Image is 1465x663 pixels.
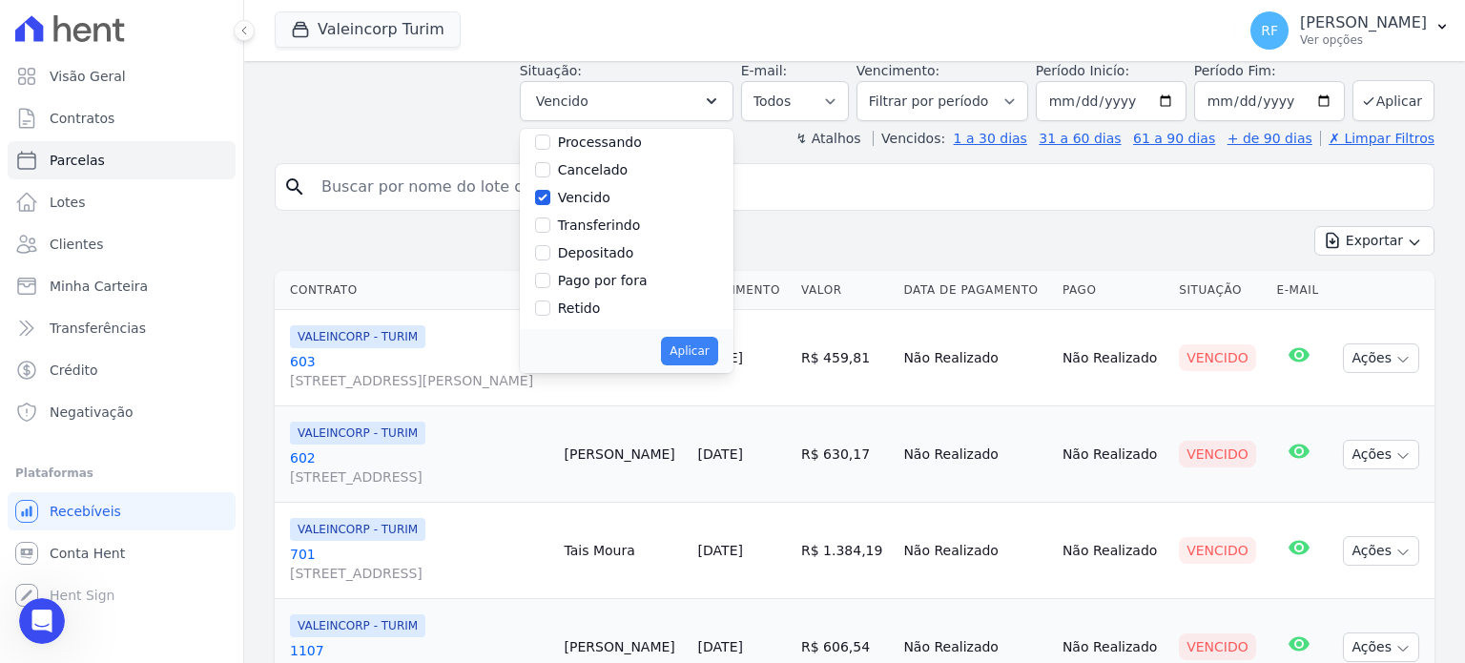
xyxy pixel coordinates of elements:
[520,81,733,121] button: Vencido
[8,492,236,530] a: Recebíveis
[15,135,366,235] div: Rafaela diz…
[1179,537,1256,564] div: Vencido
[50,193,86,212] span: Lotes
[1269,271,1330,310] th: E-mail
[50,319,146,338] span: Transferências
[1055,310,1171,406] td: Não Realizado
[290,352,549,390] a: 603[STREET_ADDRESS][PERSON_NAME]
[93,24,260,43] p: Ativo(a) nos últimos 15min
[661,337,717,365] button: Aplicar
[8,57,236,95] a: Visão Geral
[1228,131,1312,146] a: + de 90 dias
[54,10,85,41] img: Profile image for Adriane
[310,168,1426,206] input: Buscar por nome do lote ou do cliente
[691,271,794,310] th: Vencimento
[50,403,134,422] span: Negativação
[1036,63,1129,78] label: Período Inicío:
[1171,271,1269,310] th: Situação
[558,135,642,150] label: Processando
[253,104,351,123] div: Oii, tudo bem?
[873,131,945,146] label: Vencidos:
[558,162,628,177] label: Cancelado
[794,406,896,503] td: R$ 630,17
[290,371,549,390] span: [STREET_ADDRESS][PERSON_NAME]
[8,225,236,263] a: Clientes
[1194,61,1345,81] label: Período Fim:
[1320,131,1434,146] a: ✗ Limpar Filtros
[50,502,121,521] span: Recebíveis
[795,131,860,146] label: ↯ Atalhos
[69,135,366,233] div: Segui o passo a passo para conseguir alterar o valor do boleto, porém quando vou alterar o valor,...
[290,518,425,541] span: VALEINCORP - TURIM
[558,190,610,205] label: Vencido
[15,462,228,485] div: Plataformas
[8,267,236,305] a: Minha Carteira
[1055,271,1171,310] th: Pago
[15,443,313,531] div: [PERSON_NAME], tudo bem?Qual o contrato e nome do cliente por favor?
[557,503,691,599] td: Tais Moura
[8,309,236,347] a: Transferências
[557,406,691,503] td: [PERSON_NAME]
[15,236,366,443] div: Rafaela diz…
[290,545,549,583] a: 701[STREET_ADDRESS]
[8,99,236,137] a: Contratos
[12,8,49,44] button: go back
[1179,441,1256,467] div: Vencido
[15,443,366,566] div: Adriane diz…
[50,544,125,563] span: Conta Hent
[741,63,788,78] label: E-mail:
[1179,344,1256,371] div: Vencido
[1039,131,1121,146] a: 31 a 60 dias
[896,503,1054,599] td: Não Realizado
[290,448,549,487] a: 602[STREET_ADDRESS]
[1055,503,1171,599] td: Não Realizado
[1343,440,1419,469] button: Ações
[50,67,126,86] span: Visão Geral
[19,598,65,644] iframe: Intercom live chat
[1235,4,1465,57] button: RF [PERSON_NAME] Ver opções
[16,477,365,509] textarea: Envie uma mensagem...
[30,517,45,532] button: Selecionador de Emoji
[275,271,557,310] th: Contrato
[1055,406,1171,503] td: Não Realizado
[954,131,1027,146] a: 1 a 30 dias
[794,503,896,599] td: R$ 1.384,19
[794,271,896,310] th: Valor
[283,176,306,198] i: search
[520,63,582,78] label: Situação:
[290,325,425,348] span: VALEINCORP - TURIM
[1133,131,1215,146] a: 61 a 90 dias
[698,446,743,462] a: [DATE]
[794,310,896,406] td: R$ 459,81
[1343,536,1419,566] button: Ações
[698,639,743,654] a: [DATE]
[558,218,641,233] label: Transferindo
[84,147,351,221] div: Segui o passo a passo para conseguir alterar o valor do boleto, porém quando vou alterar o valor,...
[8,351,236,389] a: Crédito
[1179,633,1256,660] div: Vencido
[31,454,298,473] div: [PERSON_NAME], tudo bem?
[8,141,236,179] a: Parcelas
[290,467,549,487] span: [STREET_ADDRESS]
[536,90,588,113] span: Vencido
[896,406,1054,503] td: Não Realizado
[558,300,601,316] label: Retido
[1300,13,1427,32] p: [PERSON_NAME]
[1343,632,1419,662] button: Ações
[50,277,148,296] span: Minha Carteira
[1343,343,1419,373] button: Ações
[15,67,366,93] div: [DATE]
[698,543,743,558] a: [DATE]
[299,8,335,44] button: Início
[290,564,549,583] span: [STREET_ADDRESS]
[50,361,98,380] span: Crédito
[896,271,1054,310] th: Data de Pagamento
[1314,226,1434,256] button: Exportar
[1261,24,1278,37] span: RF
[558,273,648,288] label: Pago por fora
[335,8,369,42] div: Fechar
[856,63,939,78] label: Vencimento:
[15,93,366,136] div: Rafaela diz…
[1300,32,1427,48] p: Ver opções
[237,93,366,135] div: Oii, tudo bem?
